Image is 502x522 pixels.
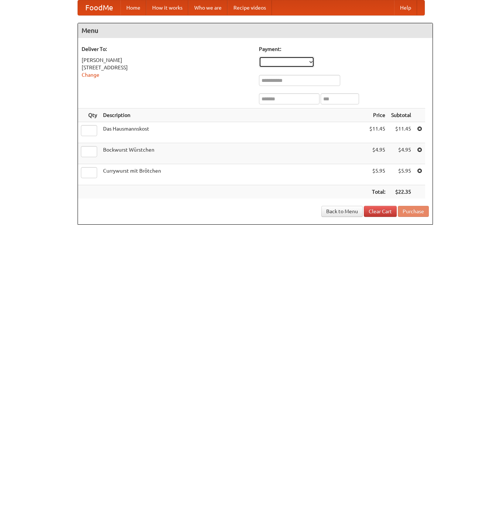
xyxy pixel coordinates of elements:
[364,206,397,217] a: Clear Cart
[398,206,429,217] button: Purchase
[388,143,414,164] td: $4.95
[78,23,433,38] h4: Menu
[78,0,120,15] a: FoodMe
[366,143,388,164] td: $4.95
[82,72,99,78] a: Change
[259,45,429,53] h5: Payment:
[120,0,146,15] a: Home
[388,164,414,185] td: $5.95
[366,108,388,122] th: Price
[388,122,414,143] td: $11.45
[366,122,388,143] td: $11.45
[100,108,366,122] th: Description
[388,108,414,122] th: Subtotal
[188,0,228,15] a: Who we are
[100,143,366,164] td: Bockwurst Würstchen
[388,185,414,199] th: $22.35
[321,206,363,217] a: Back to Menu
[82,45,252,53] h5: Deliver To:
[78,108,100,122] th: Qty
[366,164,388,185] td: $5.95
[100,122,366,143] td: Das Hausmannskost
[82,56,252,64] div: [PERSON_NAME]
[228,0,272,15] a: Recipe videos
[100,164,366,185] td: Currywurst mit Brötchen
[366,185,388,199] th: Total:
[82,64,252,71] div: [STREET_ADDRESS]
[146,0,188,15] a: How it works
[394,0,417,15] a: Help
